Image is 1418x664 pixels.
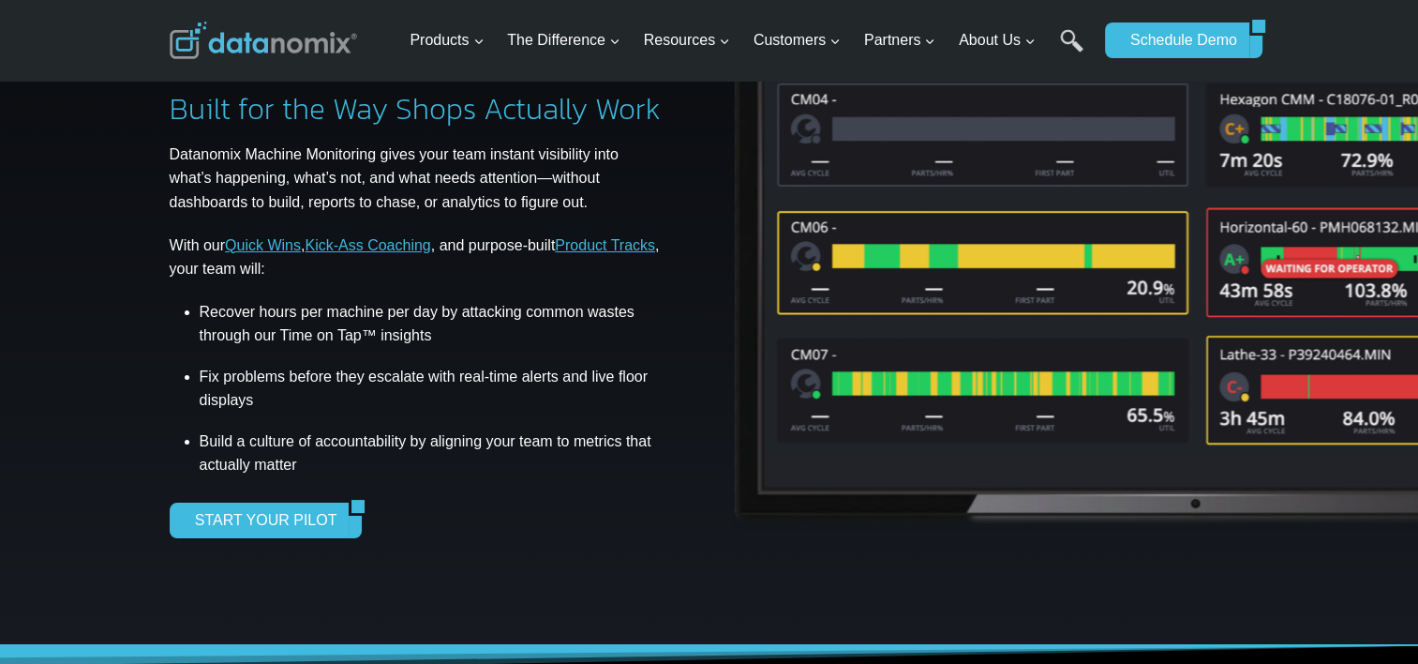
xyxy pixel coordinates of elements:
span: Customers [754,28,841,53]
a: Quick Wins [225,237,301,253]
p: With our , , and purpose-built , your team will: [170,234,664,281]
nav: Primary Navigation [402,10,1096,71]
span: About Us [959,28,1036,53]
a: Schedule Demo [1105,23,1249,58]
a: Product Tracks [555,237,655,253]
li: Fix problems before they escalate with real-time alerts and live floor displays [200,355,664,423]
p: Datanomix Machine Monitoring gives your team instant visibility into what’s happening, what’s not... [170,143,664,215]
span: Products [410,28,484,53]
span: Phone number [422,78,506,95]
span: Last Name [422,1,482,18]
a: Privacy Policy [255,418,316,431]
a: Kick-Ass Coaching [305,237,430,253]
a: Search [1060,29,1083,71]
li: Recover hours per machine per day by attacking common wastes through our Time on Tap™ insights [200,300,664,355]
h2: Built for the Way Shops Actually Work [170,94,661,124]
span: Partners [864,28,935,53]
a: Terms [210,418,238,431]
span: State/Region [422,232,494,249]
img: Datanomix [170,22,357,59]
span: The Difference [507,28,620,53]
span: Resources [644,28,730,53]
li: Build a culture of accountability by aligning your team to metrics that actually matter [200,423,664,484]
a: START YOUR PILOT [170,503,350,538]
